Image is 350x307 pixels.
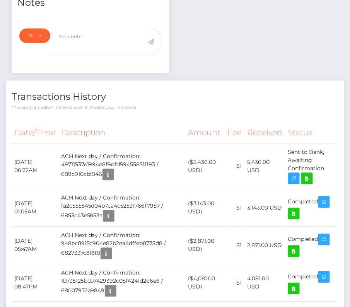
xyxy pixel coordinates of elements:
[244,227,285,264] td: 2,871.00 USD
[225,144,244,189] td: $1
[12,123,58,144] th: Date/Time
[225,123,244,144] th: Fee
[285,189,338,227] td: Completed
[58,264,186,302] td: ACH Next day / Confirmation: 1b735125bcb7429392c05f4241d2d6e6 / 68007972a9849
[225,227,244,264] td: $1
[185,123,225,144] th: Amount
[225,264,244,302] td: $1
[12,105,338,111] p: * Transactions date/time are shown in payee's local timezone
[185,189,225,227] td: ($3,143.00 USD)
[244,189,285,227] td: 3,143.00 USD
[285,264,338,302] td: Completed
[225,189,244,227] td: $1
[19,29,50,43] button: Note Type
[12,144,58,189] td: [DATE] 06:22AM
[244,123,285,144] th: Received
[244,264,285,302] td: 4,081.00 USD
[58,123,186,144] th: Description
[185,227,225,264] td: ($2,871.00 USD)
[58,227,186,264] td: ACH Next day / Confirmation: 948ec8915c904e82b2ea4dffeb8775d8 / 6827337c818f0
[12,227,58,264] td: [DATE] 05:47AM
[12,90,338,104] h4: Transactions History
[12,264,58,302] td: [DATE] 08:47PM
[185,144,225,189] td: ($5,436.00 USD)
[58,189,186,227] td: ACH Next day / Confirmation: fa2c555545d04b7ca4c52531766f7957 / 6853c43e5853a
[244,144,285,189] td: 5,436.00 USD
[12,189,58,227] td: [DATE] 01:05AM
[285,123,338,144] th: Status
[285,227,338,264] td: Completed
[58,144,186,189] td: ACH Next day / Confirmation: 49711537e1994e8f9dfd594558511193 / 689c910cb1046
[285,144,338,189] td: Sent to Bank, Awaiting Confirmation
[28,33,32,39] div: Note Type
[185,264,225,302] td: ($4,081.00 USD)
